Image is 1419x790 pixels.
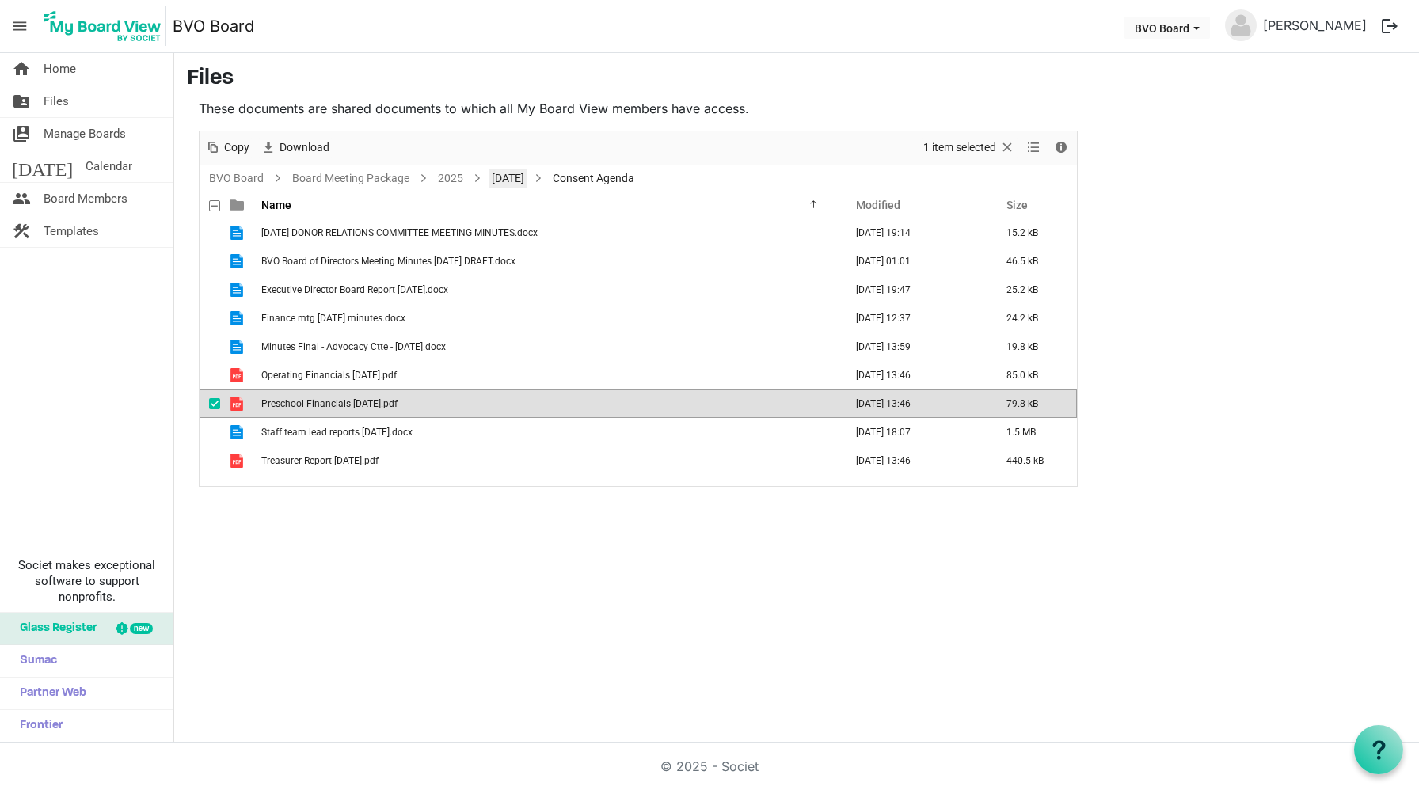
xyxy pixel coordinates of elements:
span: Copy [223,138,251,158]
div: Details [1048,131,1075,165]
td: Finance mtg Sept 16 2025 minutes.docx is template cell column header Name [257,304,839,332]
td: checkbox [200,332,220,361]
a: BVO Board [173,10,254,42]
td: checkbox [200,446,220,475]
span: Board Members [44,183,127,215]
td: Operating Financials Sept 25.pdf is template cell column header Name [257,361,839,389]
span: Operating Financials [DATE].pdf [261,370,397,381]
span: [DATE] [12,150,73,182]
span: menu [5,11,35,41]
span: Staff team lead reports [DATE].docx [261,427,413,438]
span: Modified [856,199,900,211]
span: 1 item selected [922,138,998,158]
a: Board Meeting Package [289,169,413,188]
span: [DATE] DONOR RELATIONS COMMITTEE MEETING MINUTES.docx [261,227,538,238]
td: September 22, 2025 13:46 column header Modified [839,446,990,475]
span: construction [12,215,31,247]
td: 2025 SEPT 12 DONOR RELATIONS COMMITTEE MEETING MINUTES.docx is template cell column header Name [257,218,839,247]
td: is template cell column header type [220,304,257,332]
td: is template cell column header type [220,389,257,418]
span: Minutes Final - Advocacy Ctte - [DATE].docx [261,341,446,352]
span: Download [278,138,331,158]
td: 15.2 kB is template cell column header Size [990,218,1077,247]
span: Templates [44,215,99,247]
td: 25.2 kB is template cell column header Size [990,275,1077,304]
img: no-profile-picture.svg [1225,9,1257,41]
td: 79.8 kB is template cell column header Size [990,389,1077,418]
td: 46.5 kB is template cell column header Size [990,247,1077,275]
td: Staff team lead reports September 2025.docx is template cell column header Name [257,418,839,446]
span: Name [261,199,291,211]
td: 1.5 MB is template cell column header Size [990,418,1077,446]
button: Copy [203,138,253,158]
span: Executive Director Board Report [DATE].docx [261,284,448,295]
td: September 12, 2025 19:14 column header Modified [839,218,990,247]
button: Details [1051,138,1072,158]
span: Treasurer Report [DATE].pdf [261,455,379,466]
span: switch_account [12,118,31,150]
td: 24.2 kB is template cell column header Size [990,304,1077,332]
span: Size [1006,199,1028,211]
span: Finance mtg [DATE] minutes.docx [261,313,405,324]
a: 2025 [435,169,466,188]
span: people [12,183,31,215]
td: September 20, 2025 18:07 column header Modified [839,418,990,446]
td: checkbox [200,247,220,275]
span: Glass Register [12,613,97,644]
h3: Files [187,66,1406,93]
a: BVO Board [206,169,267,188]
td: September 22, 2025 13:46 column header Modified [839,361,990,389]
span: Partner Web [12,678,86,709]
button: Selection [921,138,1018,158]
td: Minutes Final - Advocacy Ctte - September 10th 2025.docx is template cell column header Name [257,332,839,361]
a: [PERSON_NAME] [1257,9,1373,41]
div: Copy [200,131,255,165]
a: [DATE] [489,169,527,188]
span: Manage Boards [44,118,126,150]
span: Calendar [86,150,132,182]
button: View dropdownbutton [1024,138,1043,158]
td: September 23, 2025 19:47 column header Modified [839,275,990,304]
td: September 24, 2025 13:59 column header Modified [839,332,990,361]
span: Files [44,85,69,117]
td: is template cell column header type [220,332,257,361]
p: These documents are shared documents to which all My Board View members have access. [199,99,1078,118]
td: checkbox [200,361,220,389]
span: Sumac [12,645,57,677]
div: View [1021,131,1048,165]
td: Treasurer Report Sept 25.pdf is template cell column header Name [257,446,839,475]
td: is template cell column header type [220,361,257,389]
button: BVO Board dropdownbutton [1124,17,1210,39]
div: Clear selection [918,131,1021,165]
td: 19.8 kB is template cell column header Size [990,332,1077,361]
a: My Board View Logo [39,6,173,46]
td: Executive Director Board Report September 2025.docx is template cell column header Name [257,275,839,304]
td: Preschool Financials Sept 25.pdf is template cell column header Name [257,389,839,418]
span: folder_shared [12,85,31,117]
td: checkbox [200,418,220,446]
td: is template cell column header type [220,446,257,475]
td: 440.5 kB is template cell column header Size [990,446,1077,475]
span: Societ makes exceptional software to support nonprofits. [7,557,166,605]
td: is template cell column header type [220,418,257,446]
td: is template cell column header type [220,247,257,275]
td: September 23, 2025 12:37 column header Modified [839,304,990,332]
button: logout [1373,9,1406,43]
td: is template cell column header type [220,218,257,247]
div: new [130,623,153,634]
span: home [12,53,31,85]
td: September 19, 2025 01:01 column header Modified [839,247,990,275]
td: checkbox [200,218,220,247]
a: © 2025 - Societ [660,758,759,774]
img: My Board View Logo [39,6,166,46]
td: 85.0 kB is template cell column header Size [990,361,1077,389]
td: checkbox [200,389,220,418]
td: BVO Board of Directors Meeting Minutes Aug 28th, 2025 DRAFT.docx is template cell column header Name [257,247,839,275]
span: Home [44,53,76,85]
button: Download [258,138,333,158]
td: checkbox [200,304,220,332]
span: Frontier [12,710,63,742]
div: Download [255,131,335,165]
td: checkbox [200,275,220,304]
span: BVO Board of Directors Meeting Minutes [DATE] DRAFT.docx [261,256,515,267]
